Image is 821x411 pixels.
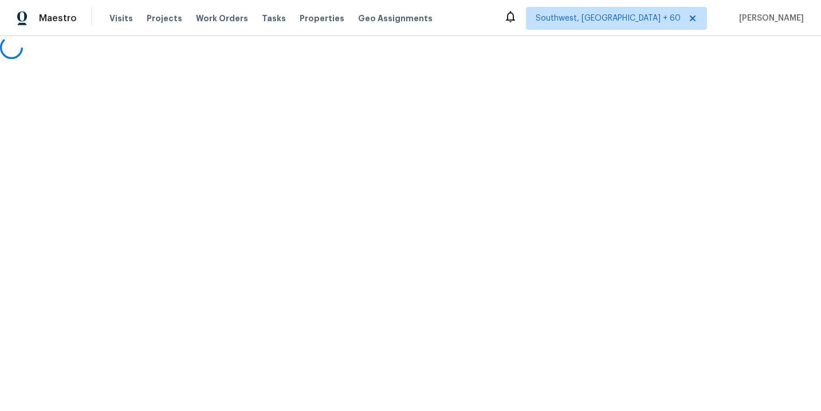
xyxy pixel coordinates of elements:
[734,13,804,24] span: [PERSON_NAME]
[300,13,344,24] span: Properties
[109,13,133,24] span: Visits
[358,13,433,24] span: Geo Assignments
[262,14,286,22] span: Tasks
[536,13,681,24] span: Southwest, [GEOGRAPHIC_DATA] + 60
[39,13,77,24] span: Maestro
[196,13,248,24] span: Work Orders
[147,13,182,24] span: Projects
